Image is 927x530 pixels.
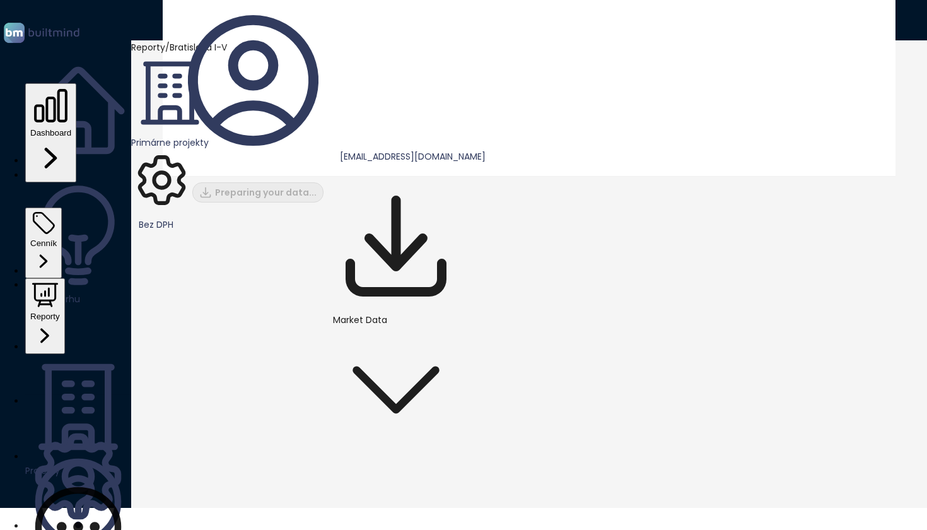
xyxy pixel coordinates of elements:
[25,83,76,182] button: Dashboard
[25,449,131,474] a: Návody
[25,292,131,306] div: Analýza trhu
[215,185,317,199] span: Preparing your data...
[131,41,165,54] span: Reporty
[25,208,62,278] button: Cenník
[333,183,459,457] div: button
[139,215,185,234] span: Bez DPH
[131,136,209,150] div: Primárne projekty
[25,423,131,449] a: Nastavenia
[192,182,324,203] button: Preparing your data...
[340,150,486,163] span: [EMAIL_ADDRESS][DOMAIN_NAME]
[25,278,65,354] button: Reporty
[25,58,131,83] a: Domov
[25,354,131,379] a: Projekty
[25,182,131,208] a: Analýza trhu
[131,54,209,150] a: primary
[333,314,387,326] span: Market Data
